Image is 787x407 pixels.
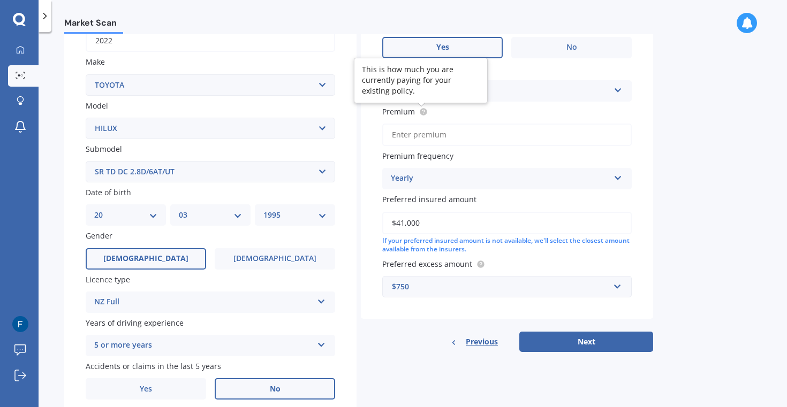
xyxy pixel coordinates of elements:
span: Previous [466,334,498,350]
span: Yes [140,385,152,394]
span: [DEMOGRAPHIC_DATA] [103,254,188,263]
div: Yearly [391,172,609,185]
span: Date of birth [86,187,131,197]
div: $750 [392,281,609,293]
div: This is how much you are currently paying for your existing policy. [362,64,480,96]
span: No [566,43,577,52]
span: Yes [436,43,449,52]
span: Premium frequency [382,151,453,161]
span: Gender [86,231,112,241]
span: Preferred insured amount [382,195,476,205]
input: Enter premium [382,124,632,146]
div: Comprehensive [391,85,609,97]
span: Market Scan [64,18,123,32]
span: No [270,385,281,394]
span: [DEMOGRAPHIC_DATA] [233,254,316,263]
img: ACg8ocLVKreYj4wqR6uFdRKj6OcevrGHIWeHby5jtwAKgNoIB7iDlA=s96-c [12,316,28,332]
input: Enter amount [382,212,632,234]
button: Next [519,332,653,352]
span: Make [86,57,105,67]
input: YYYY [86,29,335,52]
div: 5 or more years [94,339,313,352]
div: NZ Full [94,296,313,309]
span: Model [86,101,108,111]
span: Preferred excess amount [382,259,472,269]
div: If your preferred insured amount is not available, we'll select the closest amount available from... [382,236,632,255]
span: Years of driving experience [86,318,184,328]
span: Licence type [86,274,130,285]
span: Premium [382,106,415,117]
span: Accidents or claims in the last 5 years [86,361,221,371]
span: Submodel [86,144,122,154]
